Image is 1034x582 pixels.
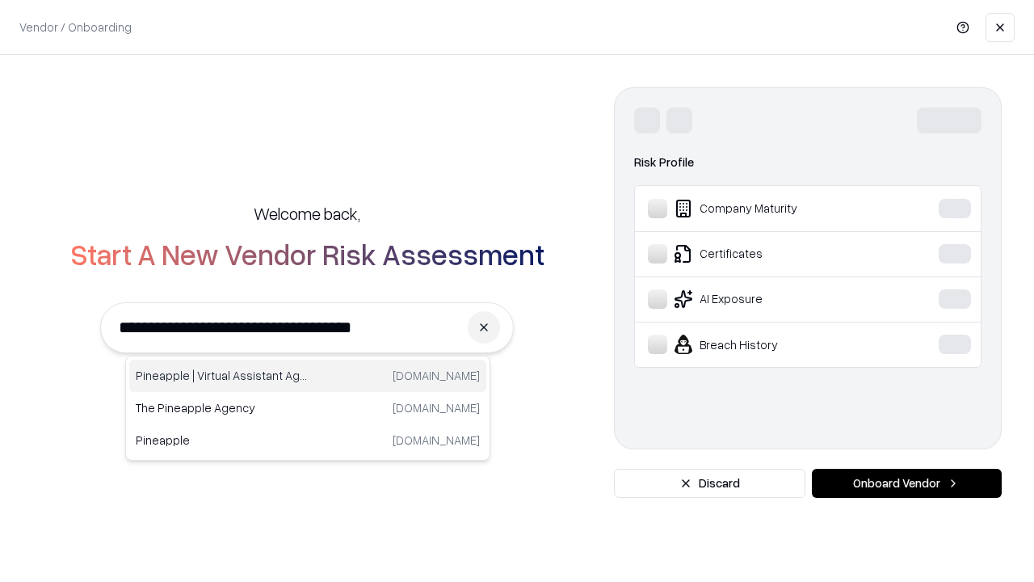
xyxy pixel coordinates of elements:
h5: Welcome back, [254,202,360,225]
div: Breach History [648,335,889,354]
button: Discard [614,469,805,498]
p: Pineapple [136,432,308,449]
p: [DOMAIN_NAME] [393,399,480,416]
p: Vendor / Onboarding [19,19,132,36]
div: Risk Profile [634,153,981,172]
h2: Start A New Vendor Risk Assessment [70,238,544,270]
div: Company Maturity [648,199,889,218]
p: Pineapple | Virtual Assistant Agency [136,367,308,384]
div: AI Exposure [648,289,889,309]
button: Onboard Vendor [812,469,1002,498]
p: The Pineapple Agency [136,399,308,416]
p: [DOMAIN_NAME] [393,432,480,449]
p: [DOMAIN_NAME] [393,367,480,384]
div: Certificates [648,244,889,264]
div: Suggestions [125,356,490,461]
